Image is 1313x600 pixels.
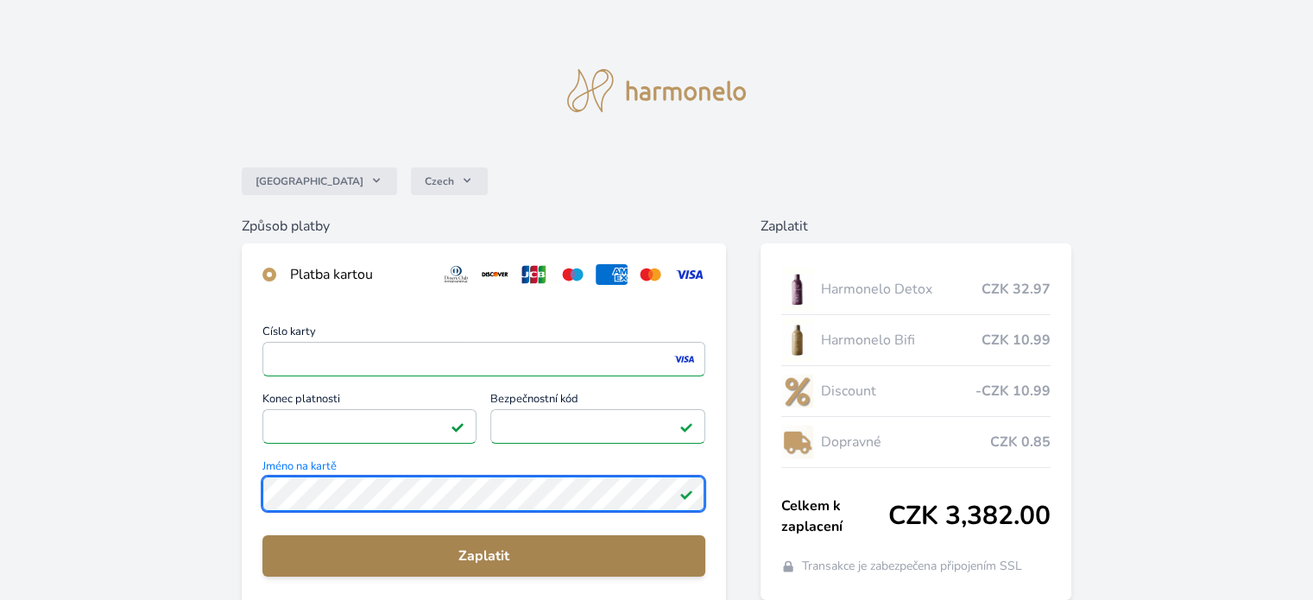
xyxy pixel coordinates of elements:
[781,496,888,537] span: Celkem k zaplacení
[490,394,704,409] span: Bezpečnostní kód
[262,326,704,342] span: Číslo karty
[982,330,1051,351] span: CZK 10.99
[672,351,696,367] img: visa
[290,264,426,285] div: Platba kartou
[557,264,589,285] img: maestro.svg
[262,394,477,409] span: Konec platnosti
[888,501,1051,532] span: CZK 3,382.00
[820,381,975,401] span: Discount
[567,69,747,112] img: logo.svg
[679,487,693,501] img: Platné pole
[761,216,1071,237] h6: Zaplatit
[270,347,697,371] iframe: Iframe pro číslo karty
[242,216,725,237] h6: Způsob platby
[411,167,488,195] button: Czech
[276,546,691,566] span: Zaplatit
[262,461,704,477] span: Jméno na kartě
[440,264,472,285] img: diners.svg
[425,174,454,188] span: Czech
[781,268,814,311] img: DETOX_se_stinem_x-lo.jpg
[451,420,464,433] img: Platné pole
[781,369,814,413] img: discount-lo.png
[781,319,814,362] img: CLEAN_BIFI_se_stinem_x-lo.jpg
[982,279,1051,300] span: CZK 32.97
[262,535,704,577] button: Zaplatit
[820,330,981,351] span: Harmonelo Bifi
[679,420,693,433] img: Platné pole
[634,264,666,285] img: mc.svg
[242,167,397,195] button: [GEOGRAPHIC_DATA]
[518,264,550,285] img: jcb.svg
[990,432,1051,452] span: CZK 0.85
[820,279,981,300] span: Harmonelo Detox
[498,414,697,439] iframe: Iframe pro bezpečnostní kód
[479,264,511,285] img: discover.svg
[781,420,814,464] img: delivery-lo.png
[596,264,628,285] img: amex.svg
[975,381,1051,401] span: -CZK 10.99
[270,414,469,439] iframe: Iframe pro datum vypršení platnosti
[262,477,704,511] input: Jméno na kartěPlatné pole
[256,174,363,188] span: [GEOGRAPHIC_DATA]
[802,558,1022,575] span: Transakce je zabezpečena připojením SSL
[820,432,989,452] span: Dopravné
[673,264,705,285] img: visa.svg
